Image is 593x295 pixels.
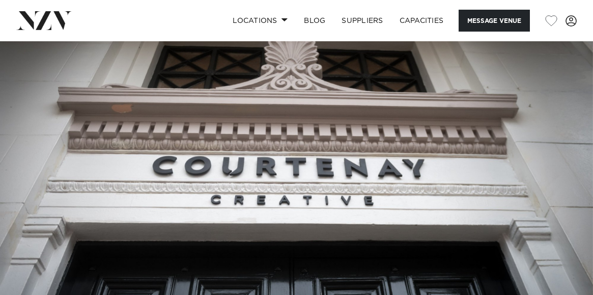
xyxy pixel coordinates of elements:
[16,11,72,30] img: nzv-logo.png
[296,10,333,32] a: BLOG
[333,10,391,32] a: SUPPLIERS
[224,10,296,32] a: Locations
[459,10,530,32] button: Message Venue
[391,10,452,32] a: Capacities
